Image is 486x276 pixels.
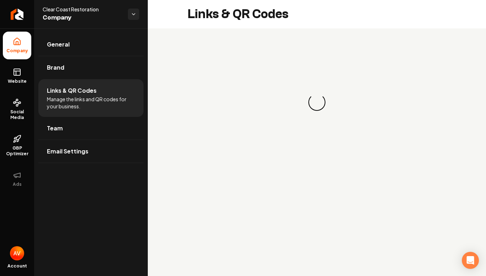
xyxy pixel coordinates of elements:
[47,86,97,95] span: Links & QR Codes
[47,147,88,156] span: Email Settings
[188,7,288,21] h2: Links & QR Codes
[3,109,31,120] span: Social Media
[47,63,64,72] span: Brand
[47,40,70,49] span: General
[10,246,24,260] img: Ana Villa
[11,9,24,20] img: Rebolt Logo
[43,6,122,13] span: Clear Coast Restoration
[5,79,29,84] span: Website
[3,93,31,126] a: Social Media
[4,48,31,54] span: Company
[38,140,144,163] a: Email Settings
[38,33,144,56] a: General
[305,90,329,114] div: Loading
[38,117,144,140] a: Team
[47,96,135,110] span: Manage the links and QR codes for your business.
[3,129,31,162] a: GBP Optimizer
[10,246,24,260] button: Open user button
[7,263,27,269] span: Account
[43,13,122,23] span: Company
[3,145,31,157] span: GBP Optimizer
[47,124,63,132] span: Team
[10,182,25,187] span: Ads
[38,56,144,79] a: Brand
[462,252,479,269] div: Open Intercom Messenger
[3,165,31,193] button: Ads
[3,62,31,90] a: Website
